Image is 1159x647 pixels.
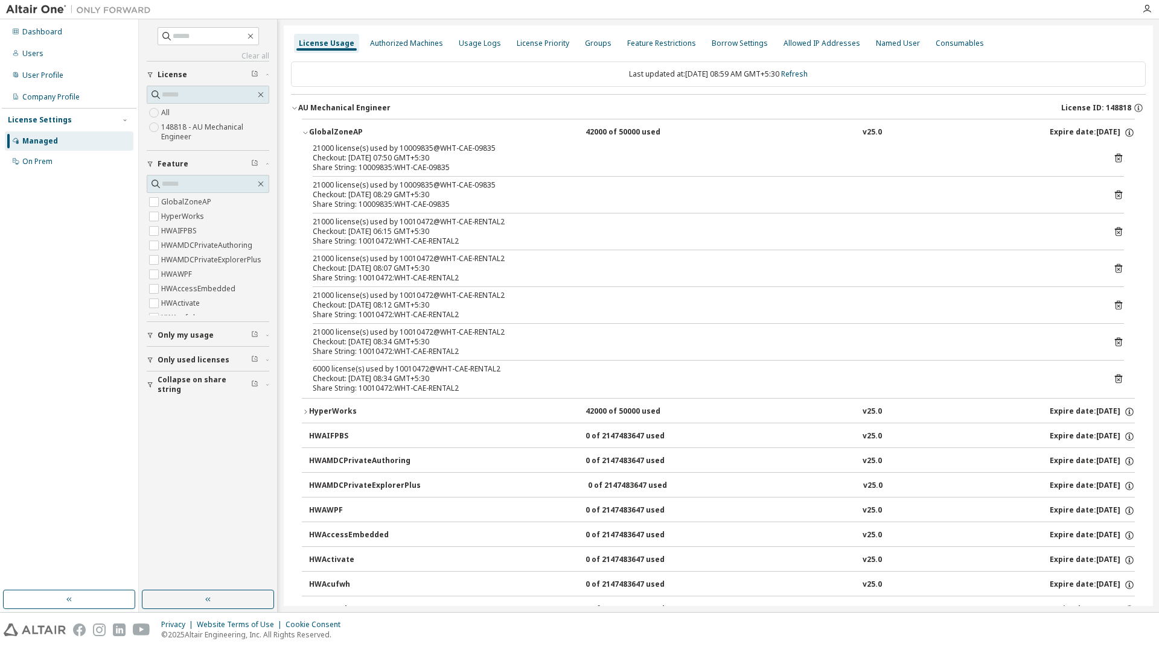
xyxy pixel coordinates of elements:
[161,282,238,296] label: HWAccessEmbedded
[147,62,269,88] button: License
[313,291,1095,300] div: 21000 license(s) used by 10010472@WHT-CAE-RENTAL2
[517,39,569,48] div: License Priority
[309,530,418,541] div: HWAccessEmbedded
[251,70,258,80] span: Clear filter
[863,481,883,491] div: v25.0
[784,39,860,48] div: Allowed IP Addresses
[1050,431,1135,442] div: Expire date: [DATE]
[1050,456,1135,467] div: Expire date: [DATE]
[22,49,43,58] div: Users
[22,71,63,80] div: User Profile
[863,406,882,417] div: v25.0
[876,39,920,48] div: Named User
[781,69,808,79] a: Refresh
[161,120,269,144] label: 148818 - AU Mechanical Engineer
[586,406,694,417] div: 42000 of 50000 used
[313,347,1095,356] div: Share String: 10010472:WHT-CAE-RENTAL2
[313,254,1095,264] div: 21000 license(s) used by 10010472@WHT-CAE-RENTAL2
[147,151,269,177] button: Feature
[313,217,1095,227] div: 21000 license(s) used by 10010472@WHT-CAE-RENTAL2
[863,456,882,467] div: v25.0
[298,103,391,113] div: AU Mechanical Engineer
[161,630,348,640] p: © 2025 Altair Engineering, Inc. All Rights Reserved.
[251,330,258,340] span: Clear filter
[1050,406,1135,417] div: Expire date: [DATE]
[863,530,882,541] div: v25.0
[863,579,882,590] div: v25.0
[6,4,157,16] img: Altair One
[161,620,197,630] div: Privacy
[586,505,694,516] div: 0 of 2147483647 used
[286,620,348,630] div: Cookie Consent
[1050,555,1135,566] div: Expire date: [DATE]
[73,623,86,636] img: facebook.svg
[313,190,1095,200] div: Checkout: [DATE] 08:29 GMT+5:30
[586,127,694,138] div: 42000 of 50000 used
[313,264,1095,273] div: Checkout: [DATE] 08:07 GMT+5:30
[147,347,269,373] button: Only used licenses
[588,481,697,491] div: 0 of 2147483647 used
[158,159,188,169] span: Feature
[8,115,72,125] div: License Settings
[158,70,187,80] span: License
[313,374,1095,383] div: Checkout: [DATE] 08:34 GMT+5:30
[299,39,354,48] div: License Usage
[309,505,418,516] div: HWAWPF
[291,95,1146,121] button: AU Mechanical EngineerLicense ID: 148818
[302,119,1135,146] button: GlobalZoneAP42000 of 50000 usedv25.0Expire date:[DATE]
[309,596,1135,623] button: HWAcusolve0 of 2147483647 usedv25.0Expire date:[DATE]
[586,456,694,467] div: 0 of 2147483647 used
[161,195,214,209] label: GlobalZoneAP
[93,623,106,636] img: instagram.svg
[370,39,443,48] div: Authorized Machines
[161,253,264,267] label: HWAMDCPrivateExplorerPlus
[147,371,269,398] button: Collapse on share string
[313,144,1095,153] div: 21000 license(s) used by 10009835@WHT-CAE-09835
[309,522,1135,549] button: HWAccessEmbedded0 of 2147483647 usedv25.0Expire date:[DATE]
[161,238,255,253] label: HWAMDCPrivateAuthoring
[863,127,882,138] div: v25.0
[161,224,199,238] label: HWAIFPBS
[158,355,229,365] span: Only used licenses
[1050,579,1135,590] div: Expire date: [DATE]
[161,296,202,311] label: HWActivate
[113,623,126,636] img: linkedin.svg
[309,604,418,615] div: HWAcusolve
[313,383,1095,393] div: Share String: 10010472:WHT-CAE-RENTAL2
[586,431,694,442] div: 0 of 2147483647 used
[309,579,418,590] div: HWAcufwh
[313,200,1095,209] div: Share String: 10009835:WHT-CAE-09835
[863,555,882,566] div: v25.0
[585,39,611,48] div: Groups
[712,39,768,48] div: Borrow Settings
[313,227,1095,236] div: Checkout: [DATE] 06:15 GMT+5:30
[313,364,1095,374] div: 6000 license(s) used by 10010472@WHT-CAE-RENTAL2
[936,39,984,48] div: Consumables
[22,92,80,102] div: Company Profile
[313,163,1095,172] div: Share String: 10009835:WHT-CAE-09835
[251,159,258,169] span: Clear filter
[161,311,200,325] label: HWAcufwh
[627,39,696,48] div: Feature Restrictions
[309,473,1135,499] button: HWAMDCPrivateExplorerPlus0 of 2147483647 usedv25.0Expire date:[DATE]
[309,547,1135,573] button: HWActivate0 of 2147483647 usedv25.0Expire date:[DATE]
[313,180,1095,190] div: 21000 license(s) used by 10009835@WHT-CAE-09835
[22,157,53,166] div: On Prem
[309,448,1135,475] button: HWAMDCPrivateAuthoring0 of 2147483647 usedv25.0Expire date:[DATE]
[161,106,172,120] label: All
[309,572,1135,598] button: HWAcufwh0 of 2147483647 usedv25.0Expire date:[DATE]
[313,300,1095,310] div: Checkout: [DATE] 08:12 GMT+5:30
[313,153,1095,163] div: Checkout: [DATE] 07:50 GMT+5:30
[158,330,214,340] span: Only my usage
[1050,481,1135,491] div: Expire date: [DATE]
[863,604,882,615] div: v25.0
[863,431,882,442] div: v25.0
[586,579,694,590] div: 0 of 2147483647 used
[586,555,694,566] div: 0 of 2147483647 used
[309,481,421,491] div: HWAMDCPrivateExplorerPlus
[309,555,418,566] div: HWActivate
[1050,604,1135,615] div: Expire date: [DATE]
[22,136,58,146] div: Managed
[1050,530,1135,541] div: Expire date: [DATE]
[1061,103,1131,113] span: License ID: 148818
